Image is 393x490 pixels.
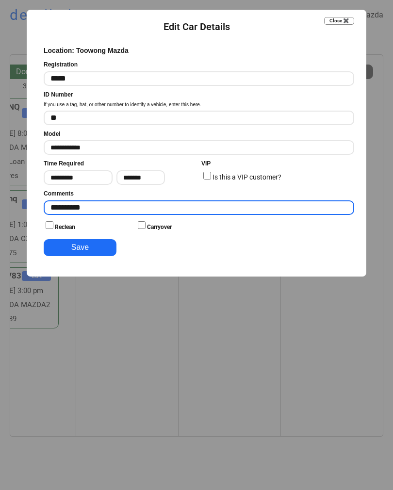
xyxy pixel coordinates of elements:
[324,17,354,25] button: Close ✖️
[44,130,61,138] div: Model
[44,46,129,56] div: Location: Toowong Mazda
[213,173,281,181] label: Is this a VIP customer?
[44,61,78,69] div: Registration
[44,91,73,99] div: ID Number
[147,224,172,230] label: Carryover
[44,190,74,198] div: Comments
[44,101,201,108] div: If you use a tag, hat, or other number to identify a vehicle, enter this here.
[164,20,230,33] div: Edit Car Details
[201,160,211,168] div: VIP
[55,224,75,230] label: Reclean
[44,239,116,256] button: Save
[44,160,84,168] div: Time Required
